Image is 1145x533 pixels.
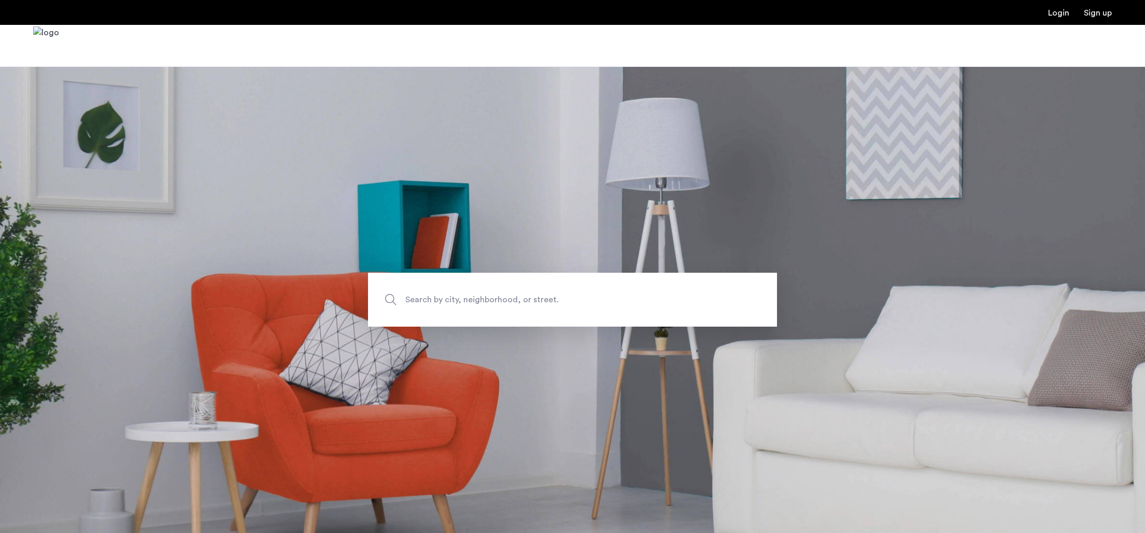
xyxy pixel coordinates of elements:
a: Cazamio Logo [33,26,59,65]
input: Apartment Search [368,273,777,327]
span: Search by city, neighborhood, or street. [405,293,691,307]
a: Registration [1084,9,1112,17]
img: logo [33,26,59,65]
a: Login [1048,9,1069,17]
